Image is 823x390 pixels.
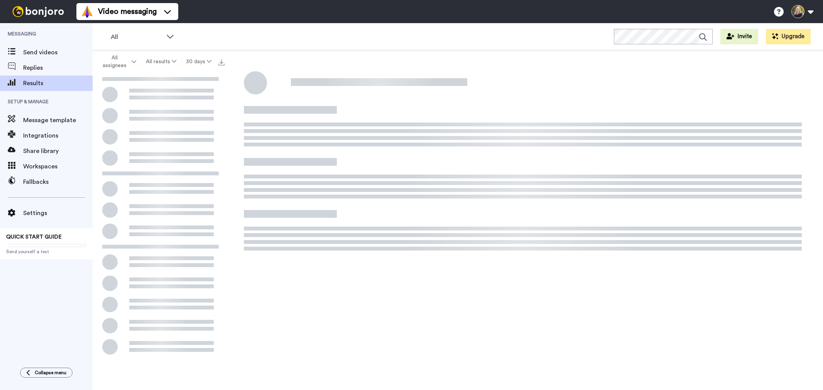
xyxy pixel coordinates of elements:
[98,6,157,17] span: Video messaging
[35,370,66,376] span: Collapse menu
[141,55,181,69] button: All results
[23,116,93,125] span: Message template
[23,162,93,171] span: Workspaces
[181,55,216,69] button: 30 days
[6,249,86,255] span: Send yourself a test
[23,131,93,140] span: Integrations
[99,54,130,69] span: All assignees
[720,29,758,44] button: Invite
[81,5,93,18] img: vm-color.svg
[23,208,93,218] span: Settings
[6,234,62,240] span: QUICK START GUIDE
[216,56,227,67] button: Export all results that match these filters now.
[23,79,93,88] span: Results
[766,29,811,44] button: Upgrade
[23,146,93,156] span: Share library
[23,63,93,72] span: Replies
[23,48,93,57] span: Send videos
[218,59,225,66] img: export.svg
[111,32,162,42] span: All
[94,51,141,72] button: All assignees
[20,368,73,378] button: Collapse menu
[23,177,93,187] span: Fallbacks
[9,6,67,17] img: bj-logo-header-white.svg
